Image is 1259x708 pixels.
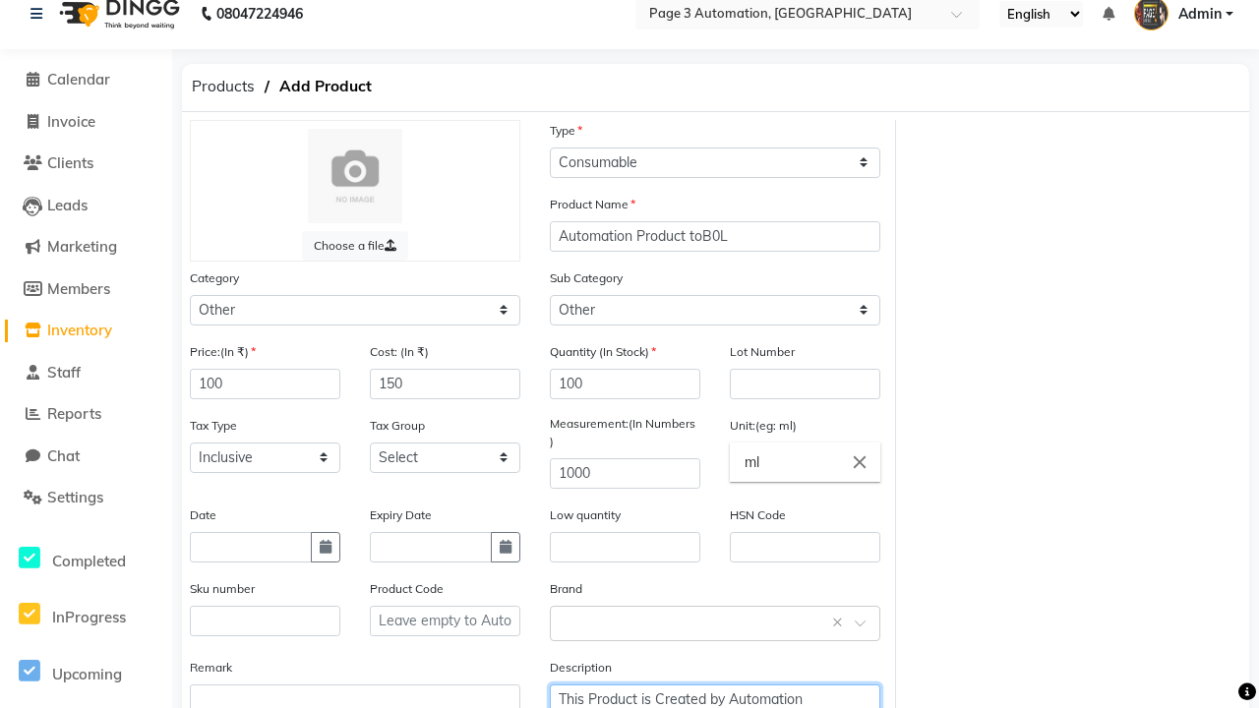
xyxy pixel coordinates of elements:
span: Calendar [47,70,110,88]
label: Expiry Date [370,506,432,524]
span: Leads [47,196,88,214]
span: Clear all [832,613,849,633]
label: Date [190,506,216,524]
a: Clients [5,152,167,175]
span: Clients [47,153,93,172]
span: Chat [47,446,80,465]
a: Calendar [5,69,167,91]
a: Settings [5,487,167,509]
a: Inventory [5,320,167,342]
label: Quantity (In Stock) [550,343,656,361]
label: Brand [550,580,582,598]
span: Upcoming [52,665,122,683]
span: Products [182,69,265,104]
label: Sub Category [550,269,623,287]
label: Remark [190,659,232,677]
span: Marketing [47,237,117,256]
a: Invoice [5,111,167,134]
span: Members [47,279,110,298]
span: Settings [47,488,103,506]
label: Tax Group [370,417,425,435]
a: Marketing [5,236,167,259]
i: Close [849,451,870,473]
label: Type [550,122,582,140]
span: Invoice [47,112,95,131]
label: Lot Number [730,343,795,361]
label: HSN Code [730,506,786,524]
label: Description [550,659,612,677]
label: Price:(In ₹) [190,343,256,361]
span: Reports [47,404,101,423]
span: Staff [47,363,81,382]
span: Completed [52,552,126,570]
a: Reports [5,403,167,426]
label: Measurement:(In Numbers ) [550,415,700,450]
label: Category [190,269,239,287]
label: Product Code [370,580,444,598]
span: InProgress [52,608,126,626]
span: Admin [1178,4,1222,25]
span: Add Product [270,69,382,104]
label: Low quantity [550,506,621,524]
span: Inventory [47,321,112,339]
a: Members [5,278,167,301]
a: Leads [5,195,167,217]
label: Tax Type [190,417,237,435]
label: Cost: (In ₹) [370,343,429,361]
a: Chat [5,445,167,468]
label: Sku number [190,580,255,598]
input: Leave empty to Autogenerate [370,606,520,636]
img: Cinque Terre [308,129,402,223]
label: Choose a file [302,231,408,261]
label: Unit:(eg: ml) [730,417,797,435]
label: Product Name [550,196,635,213]
a: Staff [5,362,167,384]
